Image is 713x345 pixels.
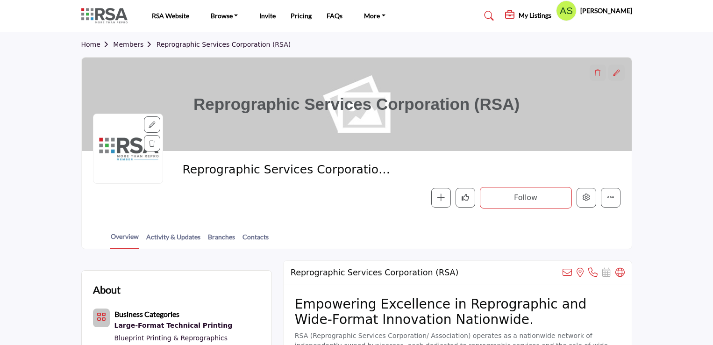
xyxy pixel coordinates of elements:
[207,232,235,248] a: Branches
[182,162,393,178] span: Reprographic Services Corporation (RSA)
[505,10,551,22] div: My Listings
[601,188,620,208] button: More details
[357,9,392,22] a: More
[242,232,269,248] a: Contacts
[577,188,596,208] button: Edit company
[475,8,500,23] a: Search
[114,320,260,332] div: High-quality printing for blueprints, construction and architectural drawings.
[157,41,291,48] a: Reprographic Services Corporation (RSA)
[580,6,632,15] h5: [PERSON_NAME]
[204,9,245,22] a: Browse
[114,334,228,342] a: Blueprint Printing & Reprographics
[93,309,110,327] button: Category Icon
[480,187,572,208] button: Follow
[114,309,179,318] b: Business Categories
[556,0,577,21] button: Show hide supplier dropdown
[291,268,459,278] h2: Reprographic Services Corporation (RSA)
[114,320,260,332] a: Large-Format Technical Printing
[608,65,625,81] div: Aspect Ratio:6:1,Size:1200x200px
[81,8,132,23] img: site Logo
[152,12,189,20] a: RSA Website
[259,12,276,20] a: Invite
[291,12,312,20] a: Pricing
[144,116,160,133] div: Aspect Ratio:1:1,Size:400x400px
[295,296,620,328] h2: Empowering Excellence in Reprographic and Wide-Format Innovation Nationwide.
[193,57,520,151] h1: Reprographic Services Corporation (RSA)
[113,41,156,48] a: Members
[519,11,551,20] h5: My Listings
[114,311,179,318] a: Business Categories
[110,231,139,249] a: Overview
[327,12,342,20] a: FAQs
[81,41,114,48] a: Home
[456,188,475,208] button: Like
[146,232,201,248] a: Activity & Updates
[93,282,121,297] h2: About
